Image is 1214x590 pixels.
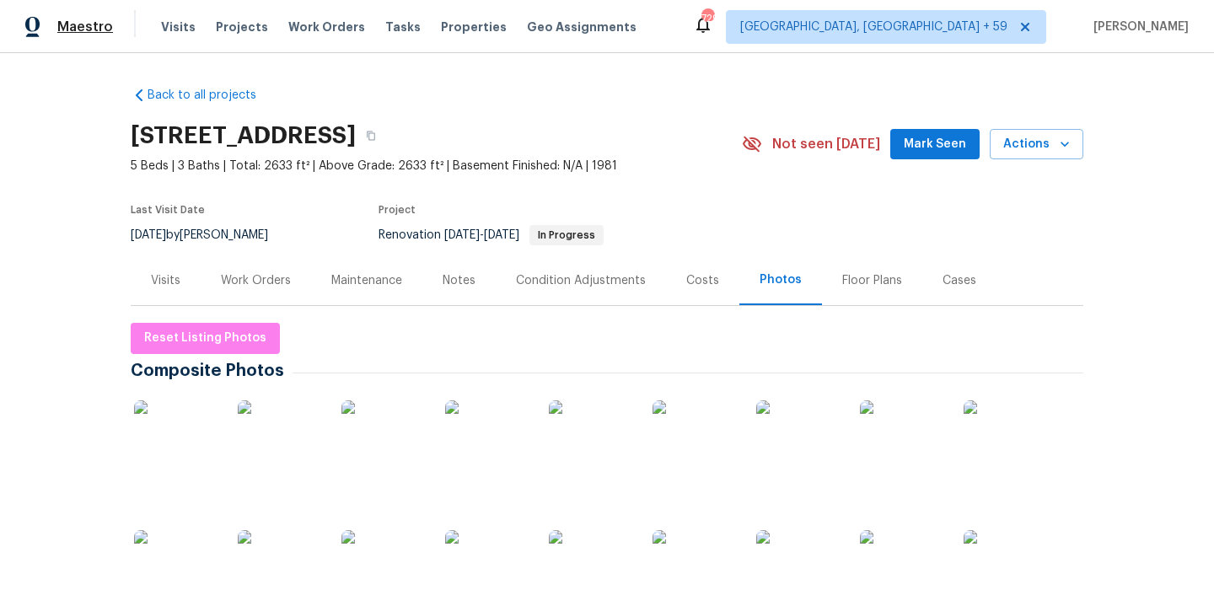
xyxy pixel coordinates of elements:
[443,272,475,289] div: Notes
[356,121,386,151] button: Copy Address
[288,19,365,35] span: Work Orders
[151,272,180,289] div: Visits
[516,272,646,289] div: Condition Adjustments
[444,229,480,241] span: [DATE]
[131,323,280,354] button: Reset Listing Photos
[890,129,980,160] button: Mark Seen
[131,229,166,241] span: [DATE]
[161,19,196,35] span: Visits
[221,272,291,289] div: Work Orders
[131,205,205,215] span: Last Visit Date
[379,205,416,215] span: Project
[740,19,1007,35] span: [GEOGRAPHIC_DATA], [GEOGRAPHIC_DATA] + 59
[772,136,880,153] span: Not seen [DATE]
[527,19,637,35] span: Geo Assignments
[990,129,1083,160] button: Actions
[131,225,288,245] div: by [PERSON_NAME]
[331,272,402,289] div: Maintenance
[484,229,519,241] span: [DATE]
[686,272,719,289] div: Costs
[131,127,356,144] h2: [STREET_ADDRESS]
[760,271,802,288] div: Photos
[144,328,266,349] span: Reset Listing Photos
[441,19,507,35] span: Properties
[531,230,602,240] span: In Progress
[444,229,519,241] span: -
[1087,19,1189,35] span: [PERSON_NAME]
[131,158,742,174] span: 5 Beds | 3 Baths | Total: 2633 ft² | Above Grade: 2633 ft² | Basement Finished: N/A | 1981
[904,134,966,155] span: Mark Seen
[379,229,604,241] span: Renovation
[943,272,976,289] div: Cases
[385,21,421,33] span: Tasks
[131,87,293,104] a: Back to all projects
[216,19,268,35] span: Projects
[131,362,293,379] span: Composite Photos
[842,272,902,289] div: Floor Plans
[1003,134,1070,155] span: Actions
[701,10,713,27] div: 729
[57,19,113,35] span: Maestro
